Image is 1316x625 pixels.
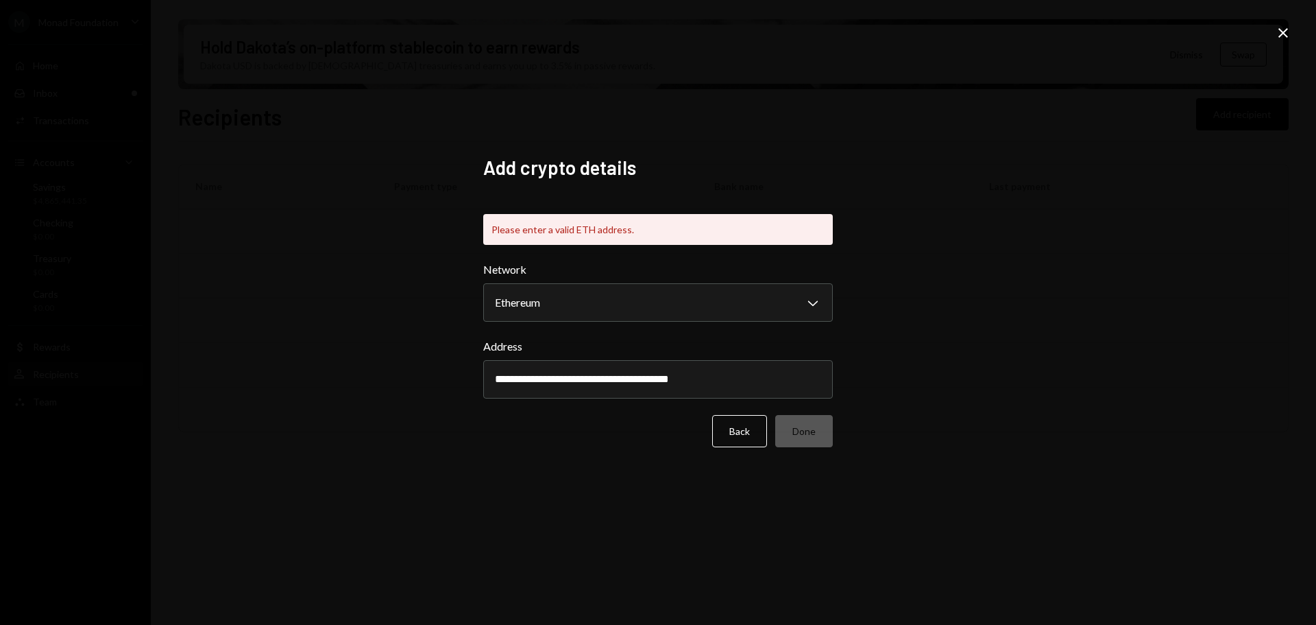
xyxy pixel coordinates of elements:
[483,261,833,278] label: Network
[483,283,833,322] button: Network
[483,154,833,181] h2: Add crypto details
[483,214,833,245] div: Please enter a valid ETH address.
[712,415,767,447] button: Back
[483,338,833,355] label: Address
